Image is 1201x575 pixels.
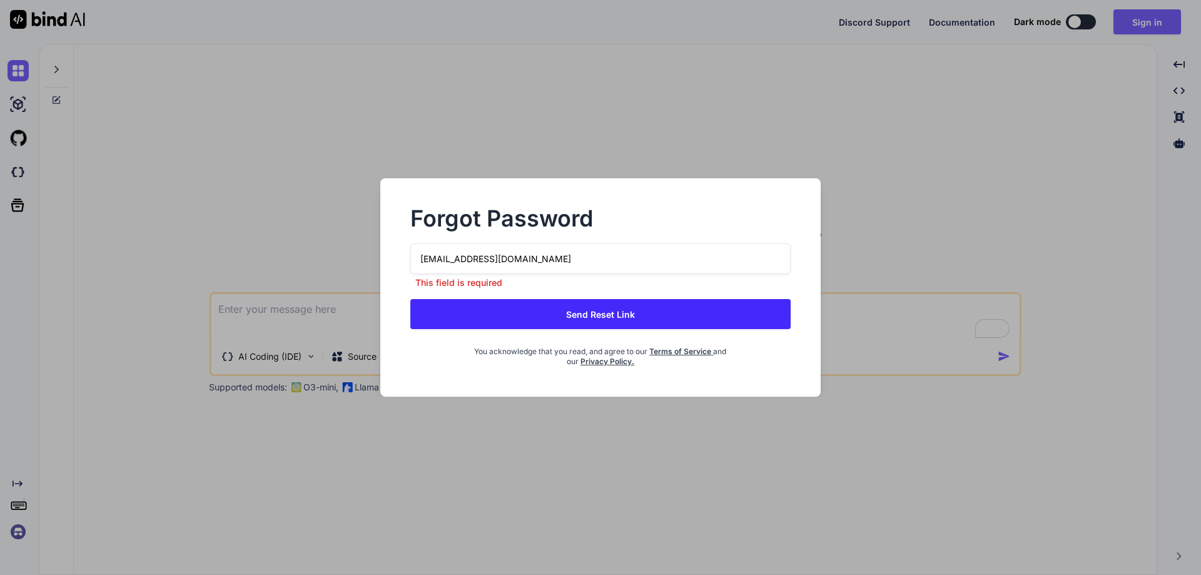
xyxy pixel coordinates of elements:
div: You acknowledge that you read, and agree to our and our [474,339,727,367]
a: Terms of Service [649,347,713,356]
h2: Forgot Password [410,208,791,228]
p: This field is required [410,277,791,289]
input: Please Enter Your Email [410,243,791,274]
a: Privacy Policy. [580,357,634,366]
button: Send Reset Link [410,299,791,329]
